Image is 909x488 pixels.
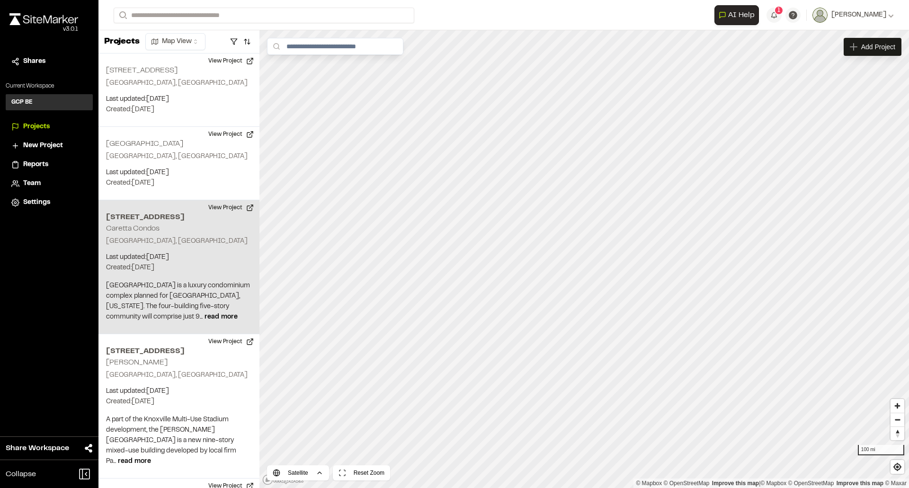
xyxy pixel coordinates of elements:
[262,474,304,485] a: Mapbox logo
[106,359,168,366] h2: [PERSON_NAME]
[106,252,252,263] p: Last updated: [DATE]
[837,480,883,487] a: Improve this map
[714,5,759,25] button: Open AI Assistant
[104,35,140,48] p: Projects
[333,465,390,480] button: Reset Zoom
[106,397,252,407] p: Created: [DATE]
[23,160,48,170] span: Reports
[891,399,904,413] button: Zoom in
[203,334,259,349] button: View Project
[11,178,87,189] a: Team
[858,445,904,455] div: 100 mi
[106,105,252,115] p: Created: [DATE]
[205,314,238,320] span: read more
[11,141,87,151] a: New Project
[6,82,93,90] p: Current Workspace
[106,263,252,273] p: Created: [DATE]
[766,8,782,23] button: 1
[259,30,909,488] canvas: Map
[106,346,252,357] h2: [STREET_ADDRESS]
[106,178,252,188] p: Created: [DATE]
[106,370,252,381] p: [GEOGRAPHIC_DATA], [GEOGRAPHIC_DATA]
[106,212,252,223] h2: [STREET_ADDRESS]
[114,8,131,23] button: Search
[11,160,87,170] a: Reports
[636,480,662,487] a: Mapbox
[812,8,894,23] button: [PERSON_NAME]
[106,141,183,147] h2: [GEOGRAPHIC_DATA]
[118,459,151,464] span: read more
[203,53,259,69] button: View Project
[106,386,252,397] p: Last updated: [DATE]
[106,168,252,178] p: Last updated: [DATE]
[891,426,904,440] button: Reset bearing to north
[11,122,87,132] a: Projects
[9,13,78,25] img: rebrand.png
[664,480,710,487] a: OpenStreetMap
[106,281,252,322] p: [GEOGRAPHIC_DATA] is a luxury condominium complex planned for [GEOGRAPHIC_DATA], [US_STATE]. The ...
[891,460,904,474] button: Find my location
[23,56,45,67] span: Shares
[6,443,69,454] span: Share Workspace
[891,413,904,426] button: Zoom out
[23,122,50,132] span: Projects
[106,151,252,162] p: [GEOGRAPHIC_DATA], [GEOGRAPHIC_DATA]
[728,9,755,21] span: AI Help
[760,480,786,487] a: Mapbox
[106,94,252,105] p: Last updated: [DATE]
[861,42,895,52] span: Add Project
[106,415,252,467] p: A part of the Knoxville Multi-Use Stadium development, the [PERSON_NAME][GEOGRAPHIC_DATA] is a ne...
[885,480,907,487] a: Maxar
[106,225,160,232] h2: Caretta Condos
[267,465,329,480] button: Satellite
[812,8,828,23] img: User
[106,78,252,89] p: [GEOGRAPHIC_DATA], [GEOGRAPHIC_DATA]
[11,98,33,106] h3: GCP BE
[6,469,36,480] span: Collapse
[106,236,252,247] p: [GEOGRAPHIC_DATA], [GEOGRAPHIC_DATA]
[777,6,780,15] span: 1
[11,56,87,67] a: Shares
[636,479,907,488] div: |
[11,197,87,208] a: Settings
[23,178,41,189] span: Team
[203,200,259,215] button: View Project
[9,25,78,34] div: Oh geez...please don't...
[712,480,759,487] a: Map feedback
[23,141,63,151] span: New Project
[203,127,259,142] button: View Project
[788,480,834,487] a: OpenStreetMap
[23,197,50,208] span: Settings
[714,5,763,25] div: Open AI Assistant
[831,10,886,20] span: [PERSON_NAME]
[106,67,178,74] h2: [STREET_ADDRESS]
